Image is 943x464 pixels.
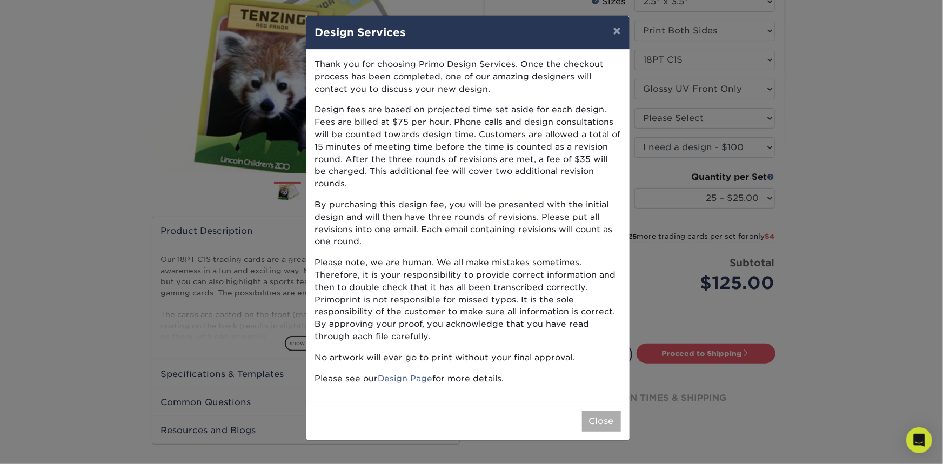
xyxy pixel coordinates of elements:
p: Design fees are based on projected time set aside for each design. Fees are billed at $75 per hou... [315,104,621,190]
div: Open Intercom Messenger [906,427,932,453]
a: Design Page [378,373,433,384]
button: × [604,16,629,46]
p: By purchasing this design fee, you will be presented with the initial design and will then have t... [315,199,621,248]
p: Thank you for choosing Primo Design Services. Once the checkout process has been completed, one o... [315,58,621,95]
button: Close [582,411,621,432]
p: No artwork will ever go to print without your final approval. [315,352,621,364]
p: Please note, we are human. We all make mistakes sometimes. Therefore, it is your responsibility t... [315,257,621,343]
p: Please see our for more details. [315,373,621,385]
h4: Design Services [315,24,621,41]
